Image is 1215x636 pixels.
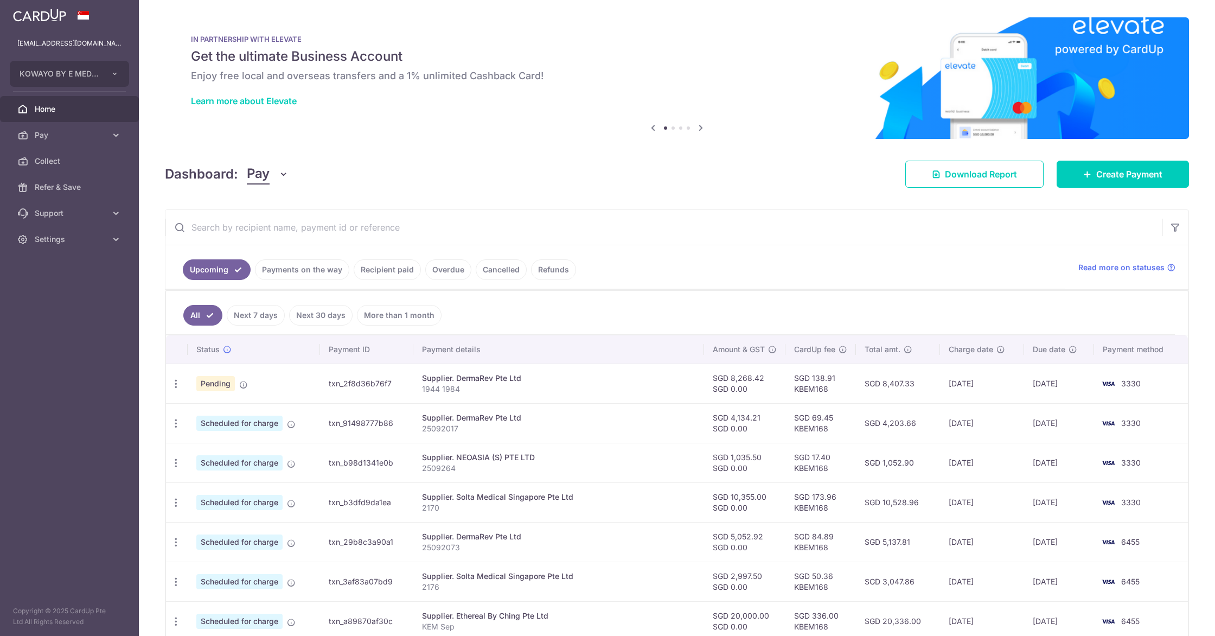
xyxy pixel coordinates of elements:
div: Supplier. Ethereal By Ching Pte Ltd [422,610,695,621]
span: Read more on statuses [1078,262,1165,273]
span: Scheduled for charge [196,535,283,550]
td: txn_3af83a07bd9 [320,562,413,601]
td: SGD 8,407.33 [856,364,940,403]
a: Download Report [905,161,1044,188]
td: [DATE] [1024,562,1095,601]
td: SGD 50.36 KBEM168 [785,562,856,601]
td: txn_29b8c3a90a1 [320,522,413,562]
span: Settings [35,234,106,245]
td: SGD 69.45 KBEM168 [785,403,856,443]
td: SGD 4,134.21 SGD 0.00 [704,403,785,443]
a: Recipient paid [354,259,421,280]
td: SGD 17.40 KBEM168 [785,443,856,482]
span: Amount & GST [713,344,765,355]
a: More than 1 month [357,305,442,326]
span: Charge date [949,344,993,355]
a: Learn more about Elevate [191,96,297,106]
span: Scheduled for charge [196,495,283,510]
td: SGD 8,268.42 SGD 0.00 [704,364,785,403]
span: Home [35,104,106,115]
span: Status [196,344,220,355]
span: Total amt. [865,344,900,355]
span: Pay [247,164,270,185]
img: Bank Card [1097,615,1119,628]
p: KEM Sep [422,621,695,632]
img: Bank Card [1097,496,1119,509]
span: 3330 [1121,379,1141,388]
td: [DATE] [940,562,1024,601]
a: Refunds [531,259,576,280]
div: Supplier. Solta Medical Singapore Pte Ltd [422,492,695,503]
span: Create Payment [1096,168,1162,181]
td: SGD 5,052.92 SGD 0.00 [704,522,785,562]
span: 3330 [1121,418,1141,428]
span: Pending [196,376,235,391]
td: SGD 3,047.86 [856,562,940,601]
td: SGD 138.91 KBEM168 [785,364,856,403]
img: Bank Card [1097,377,1119,390]
p: 2176 [422,582,695,593]
td: [DATE] [1024,364,1095,403]
img: Renovation banner [165,17,1189,139]
p: [EMAIL_ADDRESS][DOMAIN_NAME] [17,38,121,49]
td: SGD 10,355.00 SGD 0.00 [704,482,785,522]
td: SGD 1,035.50 SGD 0.00 [704,443,785,482]
a: Cancelled [476,259,527,280]
div: Supplier. DermaRev Pte Ltd [422,412,695,423]
td: [DATE] [1024,482,1095,522]
a: All [183,305,222,326]
img: Bank Card [1097,456,1119,469]
td: [DATE] [940,364,1024,403]
span: 6455 [1121,577,1140,586]
div: Supplier. NEOASIA (S) PTE LTD [422,452,695,463]
span: Scheduled for charge [196,416,283,431]
span: Refer & Save [35,182,106,193]
a: Payments on the way [255,259,349,280]
td: SGD 4,203.66 [856,403,940,443]
div: Supplier. Solta Medical Singapore Pte Ltd [422,571,695,582]
h6: Enjoy free local and overseas transfers and a 1% unlimited Cashback Card! [191,69,1163,82]
span: 6455 [1121,537,1140,546]
span: Scheduled for charge [196,614,283,629]
td: SGD 2,997.50 SGD 0.00 [704,562,785,601]
div: Supplier. DermaRev Pte Ltd [422,373,695,384]
h5: Get the ultimate Business Account [191,48,1163,65]
div: Supplier. DermaRev Pte Ltd [422,531,695,542]
p: 2170 [422,503,695,513]
span: 6455 [1121,616,1140,626]
td: [DATE] [940,443,1024,482]
img: Bank Card [1097,575,1119,588]
h4: Dashboard: [165,164,238,184]
td: [DATE] [1024,403,1095,443]
th: Payment details [413,335,704,364]
span: Download Report [945,168,1017,181]
td: [DATE] [940,482,1024,522]
td: [DATE] [1024,522,1095,562]
a: Next 30 days [289,305,353,326]
td: txn_2f8d36b76f7 [320,364,413,403]
span: KOWAYO BY E MEDI PTE. LTD. [20,68,100,79]
span: Pay [35,130,106,141]
td: SGD 10,528.96 [856,482,940,522]
p: 25092073 [422,542,695,553]
td: SGD 84.89 KBEM168 [785,522,856,562]
td: txn_b3dfd9da1ea [320,482,413,522]
td: [DATE] [940,403,1024,443]
td: txn_91498777b86 [320,403,413,443]
button: Pay [247,164,289,185]
a: Create Payment [1057,161,1189,188]
p: 2509264 [422,463,695,474]
span: Collect [35,156,106,167]
th: Payment method [1094,335,1188,364]
td: SGD 173.96 KBEM168 [785,482,856,522]
td: SGD 5,137.81 [856,522,940,562]
span: CardUp fee [794,344,835,355]
img: Bank Card [1097,536,1119,549]
td: [DATE] [1024,443,1095,482]
td: SGD 1,052.90 [856,443,940,482]
span: 3330 [1121,458,1141,467]
a: Next 7 days [227,305,285,326]
input: Search by recipient name, payment id or reference [165,210,1162,245]
img: Bank Card [1097,417,1119,430]
a: Overdue [425,259,471,280]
